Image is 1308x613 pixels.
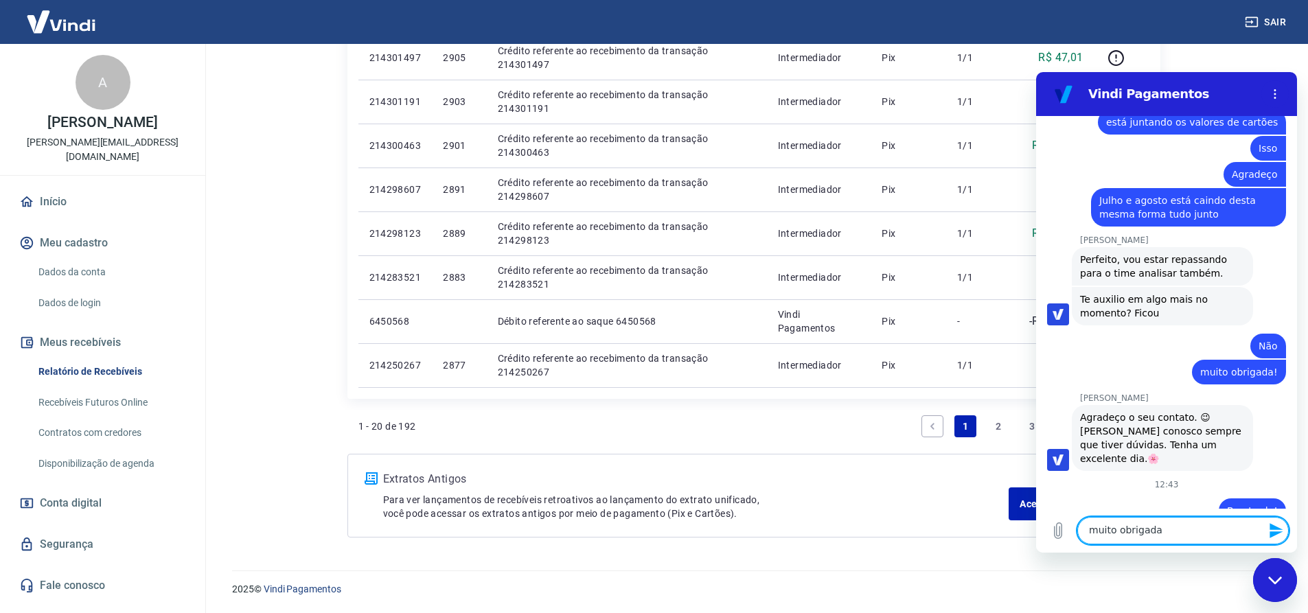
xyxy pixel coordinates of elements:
[957,139,998,152] p: 1/1
[40,494,102,513] span: Conta digital
[882,358,935,372] p: Pix
[369,358,422,372] p: 214250267
[47,115,157,130] p: [PERSON_NAME]
[957,227,998,240] p: 1/1
[498,264,756,291] p: Crédito referente ao recebimento da transação 214283521
[383,471,1009,487] p: Extratos Antigos
[369,95,422,108] p: 214301191
[365,472,378,485] img: ícone
[957,358,998,372] p: 1/1
[778,308,860,335] p: Vindi Pagamentos
[498,314,756,328] p: Débito referente ao saque 6450568
[498,220,756,247] p: Crédito referente ao recebimento da transação 214298123
[443,95,475,108] p: 2903
[369,227,422,240] p: 214298123
[957,51,998,65] p: 1/1
[1009,487,1143,520] a: Acesse Extratos Antigos
[1038,49,1083,66] p: R$ 47,01
[16,228,189,258] button: Meu cadastro
[369,51,422,65] p: 214301497
[443,358,475,372] p: 2877
[921,415,943,437] a: Previous page
[988,415,1010,437] a: Page 2
[882,51,935,65] p: Pix
[16,488,189,518] a: Conta digital
[264,583,341,594] a: Vindi Pagamentos
[916,410,1149,443] ul: Pagination
[882,183,935,196] p: Pix
[16,1,106,43] img: Vindi
[498,44,756,71] p: Crédito referente ao recebimento da transação 214301497
[443,270,475,284] p: 2883
[882,270,935,284] p: Pix
[957,270,998,284] p: 1/1
[957,183,998,196] p: 1/1
[33,419,189,447] a: Contratos com credores
[369,270,422,284] p: 214283521
[957,95,998,108] p: 1/1
[498,88,756,115] p: Crédito referente ao recebimento da transação 214301191
[498,351,756,379] p: Crédito referente ao recebimento da transação 214250267
[33,258,189,286] a: Dados da conta
[443,51,475,65] p: 2905
[1021,415,1043,437] a: Page 3
[16,570,189,601] a: Fale conosco
[33,289,189,317] a: Dados de login
[778,51,860,65] p: Intermediador
[33,389,189,417] a: Recebíveis Futuros Online
[882,314,935,328] p: Pix
[443,227,475,240] p: 2889
[369,183,422,196] p: 214298607
[498,176,756,203] p: Crédito referente ao recebimento da transação 214298607
[16,327,189,358] button: Meus recebíveis
[1253,558,1297,602] iframe: Botão para abrir a janela de mensagens, conversa em andamento
[778,139,860,152] p: Intermediador
[33,358,189,386] a: Relatório de Recebíveis
[383,493,1009,520] p: Para ver lançamentos de recebíveis retroativos ao lançamento do extrato unificado, você pode aces...
[882,139,935,152] p: Pix
[33,450,189,478] a: Disponibilização de agenda
[1036,72,1297,553] iframe: Janela de mensagens
[1032,137,1083,154] p: R$ 108,98
[369,139,422,152] p: 214300463
[358,419,416,433] p: 1 - 20 de 192
[76,55,130,110] div: A
[1242,10,1292,35] button: Sair
[778,358,860,372] p: Intermediador
[778,95,860,108] p: Intermediador
[232,582,1275,597] p: 2025 ©
[954,415,976,437] a: Page 1 is your current page
[1032,225,1083,242] p: R$ 176,02
[16,187,189,217] a: Início
[16,529,189,559] a: Segurança
[778,270,860,284] p: Intermediador
[1029,313,1083,329] p: -R$ 471,34
[498,132,756,159] p: Crédito referente ao recebimento da transação 214300463
[443,183,475,196] p: 2891
[778,183,860,196] p: Intermediador
[369,314,422,328] p: 6450568
[443,139,475,152] p: 2901
[957,314,998,328] p: -
[778,227,860,240] p: Intermediador
[11,135,194,164] p: [PERSON_NAME][EMAIL_ADDRESS][DOMAIN_NAME]
[882,95,935,108] p: Pix
[882,227,935,240] p: Pix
